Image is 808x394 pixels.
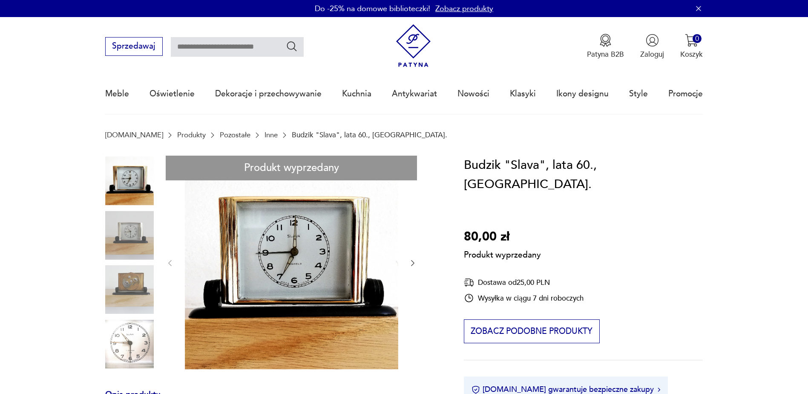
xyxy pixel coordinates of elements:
button: Sprzedawaj [105,37,163,56]
a: Dekoracje i przechowywanie [215,74,322,113]
a: Kuchnia [342,74,371,113]
img: Patyna - sklep z meblami i dekoracjami vintage [392,24,435,67]
p: Do -25% na domowe biblioteczki! [315,3,430,14]
a: Antykwariat [392,74,437,113]
a: Pozostałe [220,131,250,139]
img: Ikonka użytkownika [646,34,659,47]
a: Oświetlenie [150,74,195,113]
a: Produkty [177,131,206,139]
img: Ikona koszyka [685,34,698,47]
button: Zaloguj [640,34,664,59]
p: Patyna B2B [587,49,624,59]
img: Ikona medalu [599,34,612,47]
a: Sprzedawaj [105,43,163,50]
div: Wysyłka w ciągu 7 dni roboczych [464,293,584,303]
h1: Budzik "Slava", lata 60., [GEOGRAPHIC_DATA]. [464,156,703,194]
button: Zobacz podobne produkty [464,319,600,343]
img: Ikona certyfikatu [472,385,480,394]
button: Szukaj [286,40,298,52]
a: Meble [105,74,129,113]
a: Klasyki [510,74,536,113]
a: Ikona medaluPatyna B2B [587,34,624,59]
a: Ikony designu [556,74,609,113]
p: Koszyk [680,49,703,59]
a: Zobacz produkty [435,3,493,14]
div: 0 [693,34,702,43]
button: 0Koszyk [680,34,703,59]
img: Ikona dostawy [464,277,474,288]
a: Inne [265,131,278,139]
button: Patyna B2B [587,34,624,59]
a: Style [629,74,648,113]
p: Zaloguj [640,49,664,59]
div: Dostawa od 25,00 PLN [464,277,584,288]
p: 80,00 zł [464,227,541,247]
a: Promocje [668,74,703,113]
p: Produkt wyprzedany [464,246,541,261]
img: Ikona strzałki w prawo [658,388,660,392]
a: [DOMAIN_NAME] [105,131,163,139]
p: Budzik "Slava", lata 60., [GEOGRAPHIC_DATA]. [292,131,447,139]
a: Nowości [457,74,489,113]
